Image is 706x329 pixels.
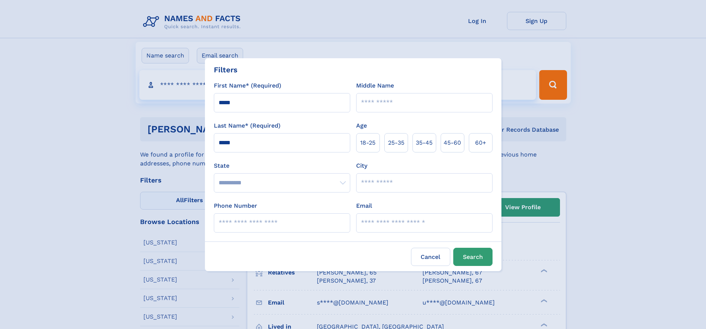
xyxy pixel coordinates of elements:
label: Phone Number [214,201,257,210]
span: 25‑35 [388,138,404,147]
label: Age [356,121,367,130]
label: Middle Name [356,81,394,90]
label: City [356,161,367,170]
label: Email [356,201,372,210]
label: Last Name* (Required) [214,121,281,130]
div: Filters [214,64,238,75]
label: State [214,161,350,170]
label: Cancel [411,248,450,266]
label: First Name* (Required) [214,81,281,90]
span: 60+ [475,138,486,147]
span: 35‑45 [416,138,432,147]
button: Search [453,248,493,266]
span: 18‑25 [360,138,375,147]
span: 45‑60 [444,138,461,147]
